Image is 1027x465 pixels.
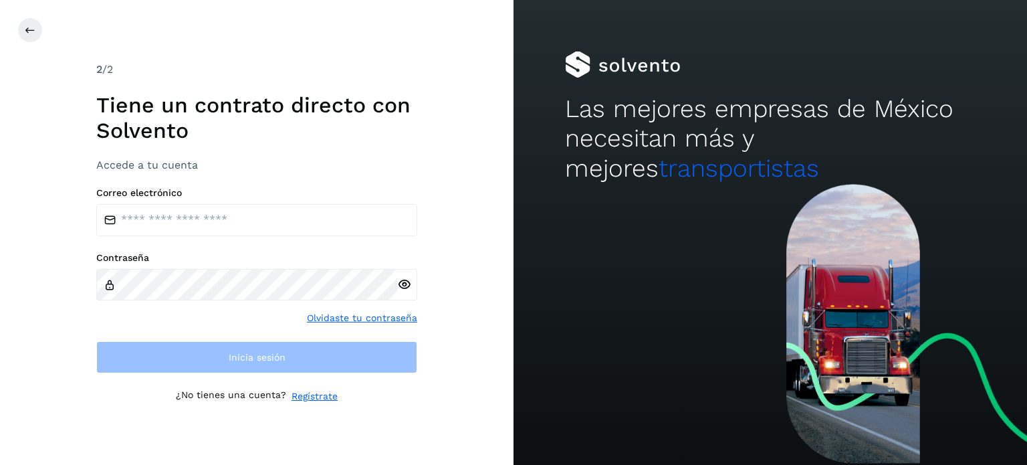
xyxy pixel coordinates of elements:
h1: Tiene un contrato directo con Solvento [96,92,417,144]
h3: Accede a tu cuenta [96,159,417,171]
a: Regístrate [292,389,338,403]
span: transportistas [659,154,819,183]
label: Contraseña [96,252,417,264]
div: /2 [96,62,417,78]
a: Olvidaste tu contraseña [307,311,417,325]
span: 2 [96,63,102,76]
label: Correo electrónico [96,187,417,199]
button: Inicia sesión [96,341,417,373]
p: ¿No tienes una cuenta? [176,389,286,403]
span: Inicia sesión [229,353,286,362]
h2: Las mejores empresas de México necesitan más y mejores [565,94,976,183]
